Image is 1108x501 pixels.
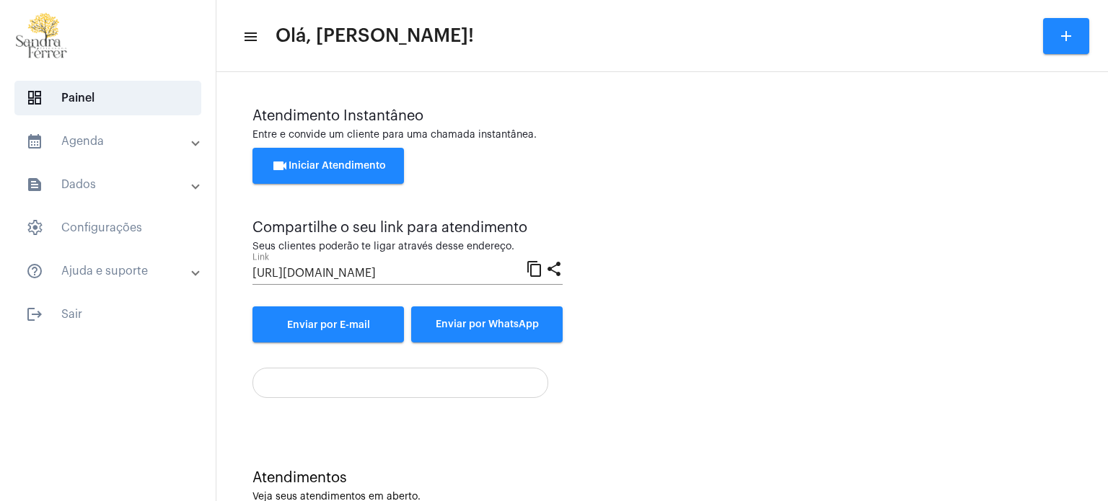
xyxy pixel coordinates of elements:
span: Painel [14,81,201,115]
button: Iniciar Atendimento [252,148,404,184]
mat-icon: sidenav icon [26,176,43,193]
mat-icon: share [545,260,563,277]
mat-panel-title: Agenda [26,133,193,150]
span: Enviar por E-mail [287,320,370,330]
div: Seus clientes poderão te ligar através desse endereço. [252,241,563,252]
mat-expansion-panel-header: sidenav iconAjuda e suporte [9,254,216,288]
span: Enviar por WhatsApp [436,319,539,329]
span: Iniciar Atendimento [271,161,386,171]
div: Compartilhe o seu link para atendimento [252,220,563,236]
mat-expansion-panel-header: sidenav iconDados [9,167,216,202]
span: Sair [14,297,201,332]
div: Entre e convide um cliente para uma chamada instantânea. [252,130,1072,141]
mat-icon: sidenav icon [26,306,43,323]
mat-expansion-panel-header: sidenav iconAgenda [9,124,216,159]
mat-icon: sidenav icon [26,262,43,280]
div: Atendimentos [252,470,1072,486]
mat-panel-title: Dados [26,176,193,193]
mat-icon: sidenav icon [26,133,43,150]
span: Configurações [14,210,201,245]
span: sidenav icon [26,89,43,107]
mat-icon: content_copy [526,260,543,277]
mat-icon: sidenav icon [242,28,257,45]
div: Atendimento Instantâneo [252,108,1072,124]
img: 87cae55a-51f6-9edc-6e8c-b06d19cf5cca.png [12,7,72,65]
span: sidenav icon [26,219,43,236]
button: Enviar por WhatsApp [411,306,563,342]
mat-panel-title: Ajuda e suporte [26,262,193,280]
mat-icon: add [1058,27,1075,45]
span: Olá, [PERSON_NAME]! [276,25,474,48]
mat-icon: videocam [271,157,289,174]
a: Enviar por E-mail [252,306,404,342]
